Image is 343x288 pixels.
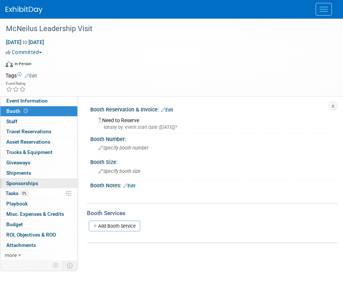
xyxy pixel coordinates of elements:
[6,201,28,207] span: Playbook
[6,221,23,227] span: Budget
[6,82,26,86] div: Event Rating
[6,232,56,238] span: ROI, Objectives & ROO
[0,250,77,260] a: more
[6,39,44,46] span: [DATE] [DATE]
[6,180,38,186] span: Sponsorships
[6,72,37,79] td: Tags
[0,106,77,116] a: Booth
[0,199,77,209] a: Playbook
[21,39,28,45] span: to
[87,209,337,217] div: Booth Services
[96,115,332,131] div: Need to Reserve
[5,252,17,258] span: more
[6,128,51,134] span: Travel Reservations
[6,6,43,14] img: ExhibitDay
[0,147,77,157] a: Trucks & Equipment
[0,209,77,219] a: Misc. Expenses & Credits
[3,22,328,36] div: McNeilus Leadership Visit
[90,157,337,166] div: Booth Size:
[6,60,334,71] div: Event Format
[6,160,30,165] span: Giveaways
[6,190,28,196] span: Tasks
[14,61,31,67] div: In-Person
[316,3,332,16] button: Menu
[6,242,36,248] span: Attachments
[0,188,77,198] a: Tasks0%
[6,98,48,104] span: Event Information
[0,240,77,250] a: Attachments
[6,108,29,114] span: Booth
[6,149,53,155] span: Trucks & Equipment
[6,139,50,145] span: Asset Reservations
[0,137,77,147] a: Asset Reservations
[90,180,337,190] div: Booth Notes:
[98,168,141,174] span: Specify booth size
[89,221,140,231] a: Add Booth Service
[6,118,17,124] span: Staff
[0,220,77,230] a: Budget
[6,170,31,176] span: Shipments
[0,168,77,178] a: Shipments
[0,158,77,168] a: Giveaways
[98,145,148,151] span: Specify booth number
[63,261,78,270] td: Toggle Event Tabs
[98,124,332,131] div: Ideally by: event start date ([DATE])?
[90,134,337,143] div: Booth Number:
[161,107,173,113] a: Edit
[123,183,135,188] a: Edit
[0,178,77,188] a: Sponsorships
[20,191,28,196] span: 0%
[6,48,45,56] button: Committed
[0,117,77,127] a: Staff
[22,108,29,114] span: Booth not reserved yet
[6,61,13,67] img: Format-Inperson.png
[0,96,77,106] a: Event Information
[50,261,63,270] td: Personalize Event Tab Strip
[0,230,77,240] a: ROI, Objectives & ROO
[0,127,77,137] a: Travel Reservations
[90,104,337,114] div: Booth Reservation & Invoice:
[6,211,64,217] span: Misc. Expenses & Credits
[25,73,37,78] a: Edit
